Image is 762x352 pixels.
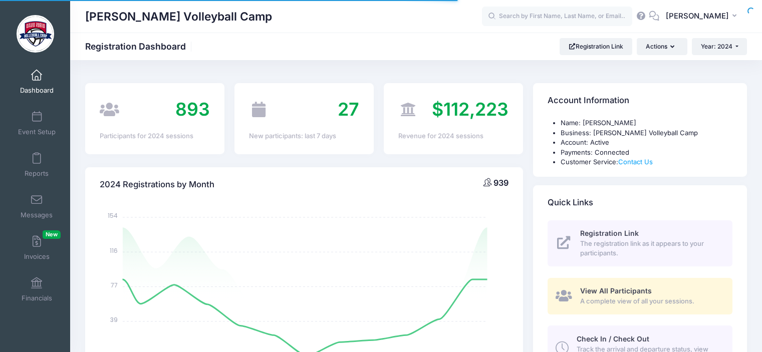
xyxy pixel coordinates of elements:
tspan: 39 [110,315,118,324]
a: Financials [13,272,61,307]
span: Year: 2024 [701,43,732,50]
h4: Quick Links [548,188,593,217]
a: Dashboard [13,64,61,99]
li: Account: Active [561,138,732,148]
button: Actions [637,38,687,55]
input: Search by First Name, Last Name, or Email... [482,7,632,27]
img: David Rubio Volleyball Camp [17,15,54,53]
a: Registration Link The registration link as it appears to your participants. [548,220,732,266]
span: View All Participants [580,286,652,295]
h4: Account Information [548,87,629,115]
button: Year: 2024 [692,38,747,55]
span: Reports [25,169,49,178]
a: Registration Link [560,38,632,55]
a: View All Participants A complete view of all your sessions. [548,278,732,314]
span: A complete view of all your sessions. [580,296,721,306]
span: Dashboard [20,86,54,95]
span: Event Setup [18,128,56,136]
a: Reports [13,147,61,182]
span: $112,223 [432,98,509,120]
span: New [43,230,61,239]
div: Participants for 2024 sessions [100,131,210,141]
a: InvoicesNew [13,230,61,265]
h1: Registration Dashboard [85,41,194,52]
li: Name: [PERSON_NAME] [561,118,732,128]
h4: 2024 Registrations by Month [100,170,214,199]
span: Invoices [24,252,50,261]
span: 893 [175,98,210,120]
a: Contact Us [618,158,653,166]
button: [PERSON_NAME] [659,5,747,28]
a: Event Setup [13,106,61,141]
h1: [PERSON_NAME] Volleyball Camp [85,5,272,28]
a: Messages [13,189,61,224]
span: Financials [22,294,52,302]
span: Check In / Check Out [577,334,649,343]
tspan: 154 [108,211,118,220]
li: Customer Service: [561,157,732,167]
li: Business: [PERSON_NAME] Volleyball Camp [561,128,732,138]
li: Payments: Connected [561,148,732,158]
span: [PERSON_NAME] [666,11,729,22]
span: The registration link as it appears to your participants. [580,239,721,258]
span: Registration Link [580,229,639,237]
span: 27 [338,98,359,120]
span: Messages [21,211,53,219]
div: Revenue for 2024 sessions [398,131,509,141]
span: 939 [493,178,509,188]
tspan: 77 [111,281,118,289]
div: New participants: last 7 days [249,131,359,141]
tspan: 116 [110,246,118,254]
